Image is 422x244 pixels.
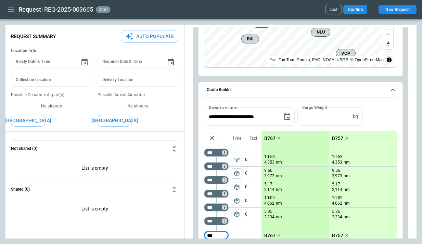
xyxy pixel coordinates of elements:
[276,201,282,206] p: nm
[204,190,229,198] div: Too short
[269,57,277,62] a: Esri
[11,146,37,151] h6: Not shared (0)
[264,154,275,159] p: 10:53
[264,201,274,206] p: 4,062
[383,29,393,39] button: Zoom out
[264,209,272,214] p: 5:35
[204,203,229,211] div: Too short
[11,103,92,109] p: No airports
[383,39,393,49] button: Reset bearing to north
[245,194,261,207] p: 0
[332,159,342,165] p: 4,353
[276,187,282,193] p: nm
[98,103,179,109] p: No airports
[11,141,178,157] button: Not shared (0)
[276,159,282,165] p: nm
[332,233,343,239] p: B757
[232,155,242,165] span: Type of sector
[204,176,229,184] div: Too short
[207,133,217,143] span: Aircraft selection
[204,217,229,225] div: Too short
[245,180,261,194] p: 0
[264,173,274,179] p: 3,973
[232,182,242,192] span: Type of sector
[325,5,342,14] button: Lost
[264,182,272,187] p: 5:17
[232,196,242,206] button: left aligned
[332,154,343,159] p: 10:53
[204,82,397,98] button: Quote Builder
[385,56,393,64] summary: Toggle attribution
[276,214,282,220] p: nm
[264,214,274,220] p: 2,234
[232,209,242,219] button: left aligned
[245,167,261,180] p: 0
[11,157,178,181] p: List is empty
[204,231,229,240] div: Too short
[264,187,274,193] p: 2,114
[204,149,229,157] div: Too short
[264,233,276,239] p: B767
[339,50,353,57] span: VCP
[11,34,56,39] p: Request Summary
[250,136,257,141] p: Taxi
[233,170,240,177] span: package_2
[11,181,178,198] button: Shared (0)
[264,195,275,201] p: 10:09
[244,36,256,42] span: BKI
[264,168,272,173] p: 9:56
[11,198,178,222] p: List is empty
[97,7,109,12] span: draft
[18,5,41,14] h1: Request
[209,104,237,110] label: Departure time
[302,104,327,110] label: Cargo Weight
[11,115,45,127] button: [GEOGRAPHIC_DATA]
[232,168,242,179] button: left aligned
[344,187,350,193] p: nm
[233,211,240,218] span: package_2
[121,30,178,43] button: Auto Populate
[332,168,340,173] p: 9:56
[233,197,240,204] span: package_2
[264,136,276,141] p: B767
[232,168,242,179] span: Type of sector
[232,136,241,141] p: Type
[245,153,261,166] p: 0
[343,5,367,14] button: Confirm
[344,173,350,179] p: nm
[78,55,91,69] button: Choose date
[332,187,342,193] p: 2,114
[332,195,343,201] p: 10:09
[280,110,294,124] button: Choose date, selected date is Sep 2, 2025
[269,56,384,63] div: , TomTom, Garmin, FAO, NOAA, USGS, © OpenStreetMap
[164,55,178,69] button: Choose date
[232,182,242,192] button: left aligned
[344,159,350,165] p: nm
[379,5,417,14] button: New Request
[332,173,342,179] p: 3,973
[344,201,350,206] p: nm
[353,114,358,119] p: kg
[11,187,30,192] h6: Shared (0)
[233,184,240,191] span: package_2
[207,88,232,92] h6: Quote Builder
[314,29,328,36] span: NLU
[11,48,178,53] h6: Location Info
[264,159,274,165] p: 4,353
[332,136,343,141] p: B757
[332,182,340,187] p: 5:17
[232,155,242,165] button: left aligned
[344,214,350,220] p: nm
[332,201,342,206] p: 4,062
[204,162,229,170] div: Too short
[245,208,261,221] p: 0
[232,196,242,206] span: Type of sector
[11,198,178,222] div: Not shared (0)
[332,214,342,220] p: 2,234
[98,92,179,98] p: Possible Arrival Airport(s)
[276,173,282,179] p: nm
[98,115,132,127] button: [GEOGRAPHIC_DATA]
[44,5,93,14] h2: REQ-2025-003665
[332,209,340,214] p: 5:35
[232,209,242,219] span: Type of sector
